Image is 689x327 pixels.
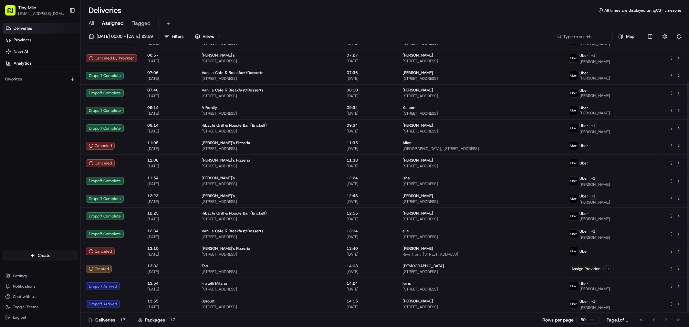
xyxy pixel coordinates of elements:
span: 12:23 [147,193,191,198]
span: [DATE] [147,93,191,99]
span: [DATE] [347,269,392,274]
span: Uber [579,211,588,216]
span: [DATE] [347,234,392,239]
img: uber-new-logo.jpeg [569,142,578,150]
span: [STREET_ADDRESS] [202,58,336,64]
span: [DATE] [347,199,392,204]
img: uber-new-logo.jpeg [569,106,578,115]
span: [PERSON_NAME] [402,53,433,58]
button: +1 [590,52,597,59]
span: [PERSON_NAME] [579,182,610,187]
span: [STREET_ADDRESS] [202,93,336,99]
span: 14:24 [347,281,392,286]
span: [DATE] [147,58,191,64]
span: Deliveries [14,26,32,31]
span: Vanilla Cafe & Breakfast/Desserts [202,228,263,234]
button: Canceled By Provider [86,54,137,62]
span: [STREET_ADDRESS] [202,111,336,116]
div: 📗 [6,94,12,100]
span: 13:04 [347,228,392,234]
span: [PERSON_NAME] [579,200,610,205]
span: [DATE] [147,181,191,186]
span: Notifications [13,284,36,289]
span: 11:38 [347,158,392,163]
span: [PERSON_NAME]'s Pizzeria [202,246,250,251]
span: elle [402,228,409,234]
div: Start new chat [22,62,106,68]
a: Providers [3,35,80,45]
span: [DATE] [347,93,392,99]
span: 13:54 [147,281,191,286]
span: Filters [172,34,183,39]
span: A Family [202,105,217,110]
span: 11:35 [347,140,392,145]
button: Refresh [675,32,684,41]
span: [DATE] [147,252,191,257]
span: Chat with us! [13,294,37,299]
span: Uber [579,194,588,199]
div: 💻 [55,94,60,100]
span: [STREET_ADDRESS] [402,163,559,169]
span: Uber [579,161,588,166]
img: uber-new-logo.jpeg [569,230,578,238]
button: Create [3,250,78,261]
button: Log out [3,313,78,322]
span: 13:40 [347,246,392,251]
span: [STREET_ADDRESS] [202,234,336,239]
span: Uber [579,105,588,111]
span: Hibachi Grill & Noodle Bar (Brickell) [202,211,267,216]
span: [DATE] [347,58,392,64]
span: 11:05 [147,140,191,145]
input: Type to search [555,32,613,41]
span: Settings [13,273,27,279]
span: Nash AI [14,49,28,55]
span: [STREET_ADDRESS] [402,269,559,274]
button: +1 [590,175,597,182]
span: [PERSON_NAME]'s [202,53,235,58]
span: 09:34 [347,105,392,110]
span: 12:55 [347,211,392,216]
span: 06:57 [147,53,191,58]
span: [STREET_ADDRESS] [202,199,336,204]
button: Map [615,32,637,41]
span: [PERSON_NAME] [579,286,610,291]
span: [STREET_ADDRESS] [202,287,336,292]
span: 13:33 [147,263,191,269]
a: Deliveries [3,23,80,34]
img: 1736555255976-a54dd68f-1ca7-489b-9aae-adbdc363a1c4 [6,62,18,73]
span: [DATE] [147,111,191,116]
span: [PERSON_NAME] [402,193,433,198]
span: [DATE] [147,234,191,239]
span: Assigned [102,19,124,27]
span: [PERSON_NAME] [579,305,610,310]
img: uber-new-logo.jpeg [569,124,578,132]
span: 12:24 [347,175,392,181]
span: Analytics [14,60,31,66]
span: [DATE] [347,216,392,222]
div: Favorites [3,74,78,84]
span: Uber [579,229,588,234]
span: [PERSON_NAME]'s [202,175,235,181]
span: [DATE] [147,287,191,292]
span: Yaileen [402,105,415,110]
span: [PERSON_NAME]'s Pizzeria [202,158,250,163]
span: 14:15 [347,299,392,304]
span: [DATE] [147,163,191,169]
span: 09:14 [147,123,191,128]
span: [STREET_ADDRESS] [402,287,559,292]
span: [PERSON_NAME]'s Pizzeria [202,140,250,145]
span: 14:03 [347,263,392,269]
span: [PERSON_NAME] [579,41,610,47]
button: Canceled [86,142,115,150]
p: Rows per page [542,317,574,323]
a: 💻API Documentation [52,91,106,103]
span: [DATE] [147,76,191,81]
span: [EMAIL_ADDRESS][DOMAIN_NAME] [18,11,64,16]
button: Canceled [86,248,115,255]
span: 09:34 [347,123,392,128]
span: [STREET_ADDRESS] [202,304,336,310]
div: Canceled [86,159,115,167]
span: [DATE] [347,76,392,81]
button: Tiny Mile [18,5,36,11]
